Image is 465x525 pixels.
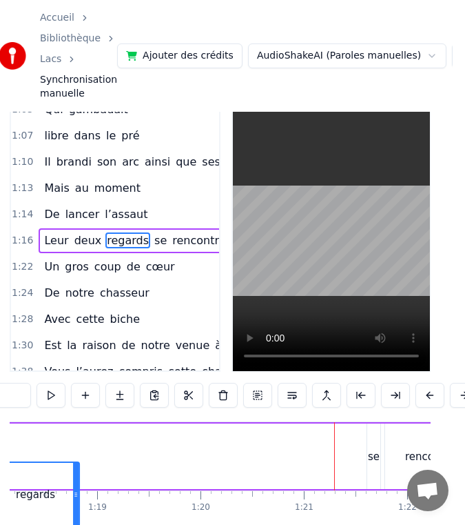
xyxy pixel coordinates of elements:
[105,128,117,143] span: le
[74,364,114,379] span: l’aurez
[105,232,150,248] span: regards
[43,285,61,301] span: De
[214,337,223,353] span: à
[40,11,74,25] a: Accueil
[16,487,55,503] div: regards
[64,206,101,222] span: lancer
[40,52,61,66] a: Lacs
[74,180,90,196] span: au
[73,128,102,143] span: dans
[174,337,211,353] span: venue
[145,259,176,275] span: cœur
[121,154,141,170] span: arc
[120,128,141,143] span: pré
[171,232,249,248] span: rencontrèrent
[40,32,101,46] a: Bibliothèque
[43,232,70,248] span: Leur
[96,154,118,170] span: son
[88,502,107,513] div: 1:19
[121,337,137,353] span: de
[200,154,222,170] span: ses
[117,364,164,379] span: compris
[398,502,417,513] div: 1:22
[73,232,103,248] span: deux
[295,502,313,513] div: 1:21
[43,128,70,143] span: libre
[99,285,151,301] span: chasseur
[174,154,198,170] span: que
[12,155,33,169] span: 1:10
[140,337,172,353] span: notre
[43,154,52,170] span: Il
[55,154,93,170] span: brandi
[12,129,33,143] span: 1:07
[43,311,72,327] span: Avec
[143,154,172,170] span: ainsi
[167,364,198,379] span: cette
[125,259,142,275] span: de
[43,180,70,196] span: Mais
[153,232,168,248] span: se
[43,206,61,222] span: De
[81,337,117,353] span: raison
[75,311,106,327] span: cette
[93,259,123,275] span: coup
[12,339,33,353] span: 1:30
[43,101,64,117] span: Qui
[12,286,33,300] span: 1:24
[93,180,142,196] span: moment
[103,206,149,222] span: l’assaut
[43,337,63,353] span: Est
[12,260,33,274] span: 1:22
[192,502,210,513] div: 1:20
[68,101,130,117] span: gambadait
[43,364,72,379] span: Vous
[117,43,242,68] button: Ajouter des crédits
[65,337,78,353] span: la
[407,470,448,511] div: Ouvrir le chat
[12,365,33,379] span: 1:38
[12,313,33,326] span: 1:28
[12,181,33,195] span: 1:13
[368,449,380,465] div: se
[109,311,141,327] span: biche
[43,259,61,275] span: Un
[63,259,90,275] span: gros
[12,234,33,248] span: 1:16
[64,285,96,301] span: notre
[12,208,33,221] span: 1:14
[40,73,117,101] span: Synchronisation manuelle
[40,11,117,101] nav: breadcrumb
